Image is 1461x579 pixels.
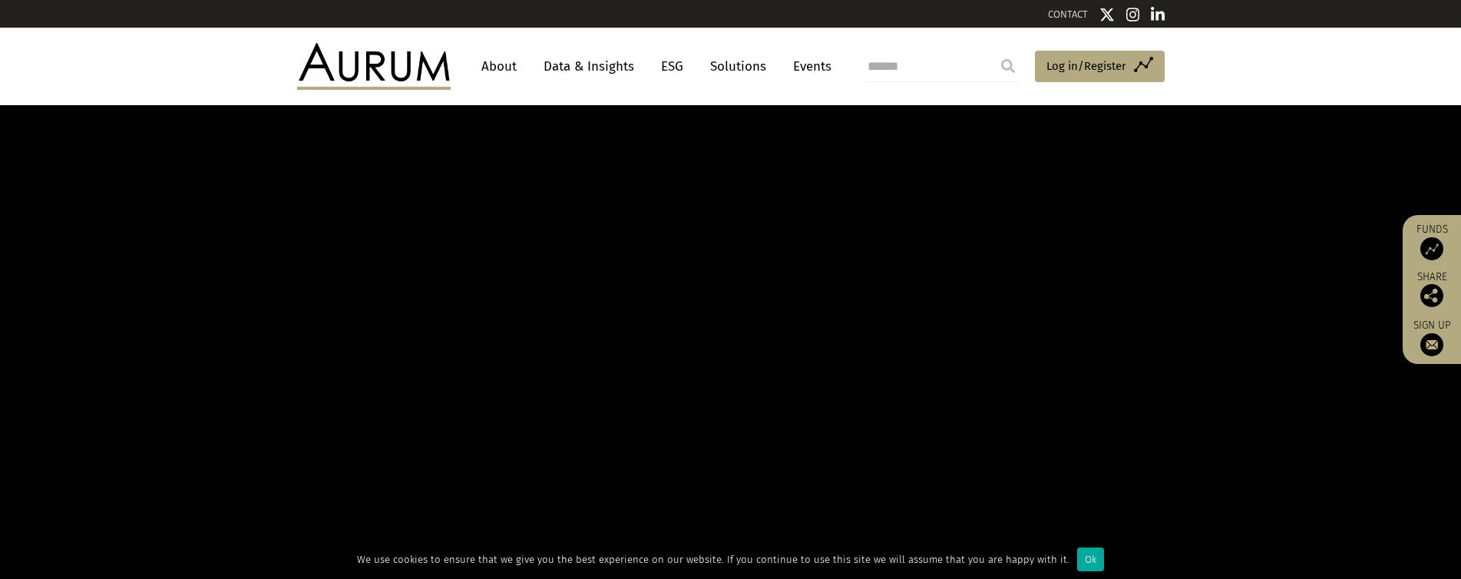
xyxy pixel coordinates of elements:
[702,52,774,81] a: Solutions
[1077,548,1104,571] div: Ok
[1420,284,1443,307] img: Share this post
[474,52,524,81] a: About
[1126,7,1140,22] img: Instagram icon
[536,52,642,81] a: Data & Insights
[1151,7,1165,22] img: Linkedin icon
[1046,57,1126,75] span: Log in/Register
[785,52,831,81] a: Events
[1035,51,1165,83] a: Log in/Register
[1099,7,1115,22] img: Twitter icon
[1048,8,1088,20] a: CONTACT
[1410,223,1453,260] a: Funds
[1420,333,1443,356] img: Sign up to our newsletter
[993,51,1023,81] input: Submit
[1410,272,1453,307] div: Share
[1420,237,1443,260] img: Access Funds
[1410,319,1453,356] a: Sign up
[297,43,451,89] img: Aurum
[653,52,691,81] a: ESG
